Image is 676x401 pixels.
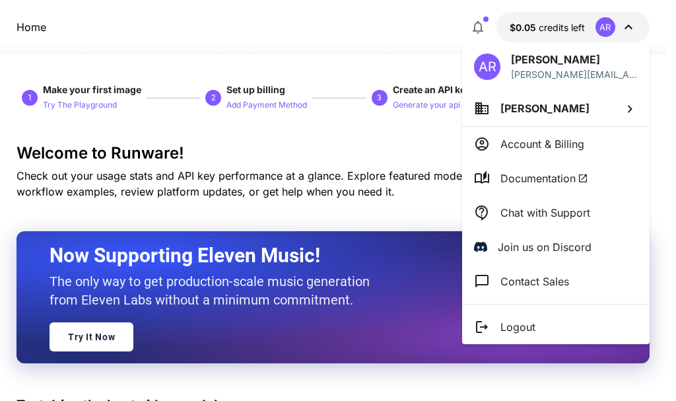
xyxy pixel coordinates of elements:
span: [PERSON_NAME] [500,102,590,115]
p: [PERSON_NAME][EMAIL_ADDRESS][DOMAIN_NAME] [511,67,638,81]
p: Account & Billing [500,136,584,152]
p: [PERSON_NAME] [511,52,638,67]
div: a.yap.fra.nces.c.a3@gmail.com [511,67,638,81]
p: Join us on Discord [498,239,591,255]
span: Documentation [500,170,588,186]
button: [PERSON_NAME] [462,91,650,126]
p: Chat with Support [500,205,590,221]
p: Logout [500,319,535,335]
div: AR [474,54,500,80]
p: Contact Sales [500,273,569,289]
